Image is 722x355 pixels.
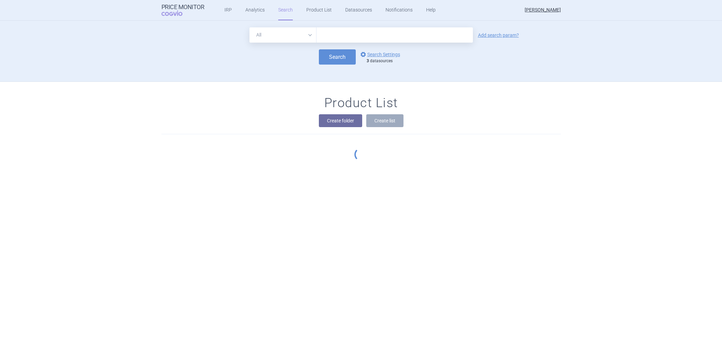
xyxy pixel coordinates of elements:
[367,58,403,64] div: datasources
[324,95,398,111] h1: Product List
[319,114,362,127] button: Create folder
[161,4,204,10] strong: Price Monitor
[367,58,369,63] strong: 3
[478,33,519,38] a: Add search param?
[366,114,403,127] button: Create list
[161,10,192,16] span: COGVIO
[359,50,400,58] a: Search Settings
[319,49,356,65] button: Search
[161,4,204,17] a: Price MonitorCOGVIO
